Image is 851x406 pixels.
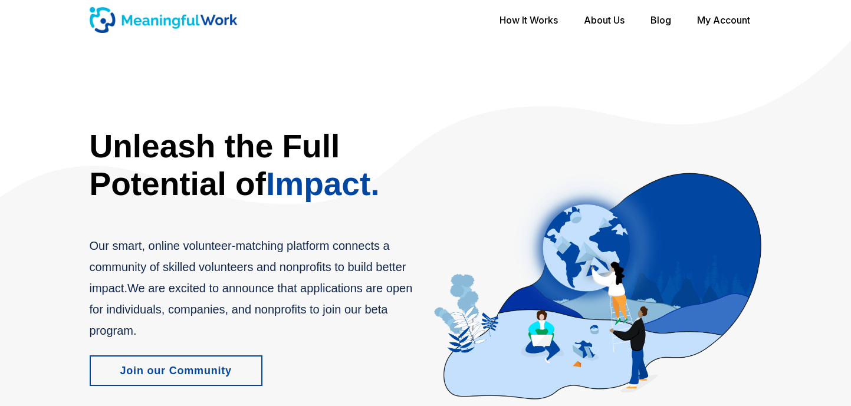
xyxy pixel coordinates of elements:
[90,355,262,386] a: Join our Community
[90,128,380,202] span: Unleash the Full Potential of
[650,8,671,32] a: Blog
[500,8,558,32] a: How It Works
[90,282,413,337] span: We are excited to announce that applications are open for individuals, companies, and nonprofits ...
[266,166,380,202] span: Impact.
[90,239,406,295] span: Our smart, online volunteer-matching platform connects a community of skilled volunteers and nonp...
[90,7,237,33] img: Meaningful Work Logo
[488,10,762,30] nav: Main menu
[584,8,625,32] a: About Us
[697,8,750,32] a: My Account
